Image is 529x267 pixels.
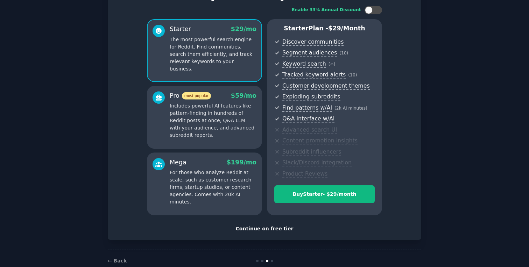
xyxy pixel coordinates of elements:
span: ( 10 ) [348,73,357,77]
div: Mega [170,158,186,167]
p: The most powerful search engine for Reddit. Find communities, search them efficiently, and track ... [170,36,256,73]
span: Keyword search [282,60,326,68]
span: Subreddit influencers [282,148,341,156]
span: $ 29 /mo [231,25,256,32]
div: Buy Starter - $ 29 /month [275,191,374,198]
span: $ 59 /mo [231,92,256,99]
div: Continue on free tier [115,225,414,232]
span: Segment audiences [282,49,337,57]
span: Customer development themes [282,82,370,90]
p: For those who analyze Reddit at scale, such as customer research firms, startup studios, or conte... [170,169,256,206]
span: Exploding subreddits [282,93,340,101]
div: Enable 33% Annual Discount [292,7,361,13]
span: Discover communities [282,38,344,46]
span: $ 29 /month [328,25,365,32]
span: Content promotion insights [282,137,358,144]
span: Q&A interface w/AI [282,115,334,123]
span: most popular [182,92,211,99]
span: ( ∞ ) [329,62,336,67]
span: Tracked keyword alerts [282,71,346,79]
span: $ 199 /mo [227,159,256,166]
span: ( 10 ) [339,51,348,55]
div: Pro [170,91,211,100]
span: ( 2k AI minutes ) [334,106,367,111]
span: Slack/Discord integration [282,159,352,166]
p: Starter Plan - [274,24,375,33]
span: Advanced search UI [282,126,337,134]
span: Product Reviews [282,170,327,178]
a: ← Back [108,258,127,264]
div: Starter [170,25,191,34]
span: Find patterns w/AI [282,104,332,112]
button: BuyStarter- $29/month [274,185,375,203]
p: Includes powerful AI features like pattern-finding in hundreds of Reddit posts at once, Q&A LLM w... [170,102,256,139]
